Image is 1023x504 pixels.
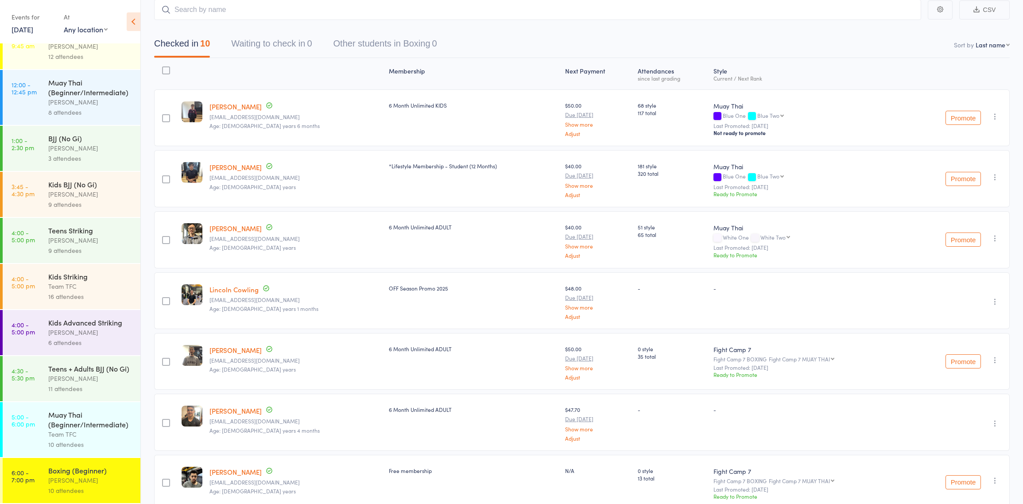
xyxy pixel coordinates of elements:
[389,223,558,231] div: 6 Month Unlimited ADULT
[389,162,558,170] div: *Lifestyle Membership - Student (12 Months)
[432,39,437,48] div: 0
[48,133,133,143] div: BJJ (No Gi)
[638,109,706,116] span: 117 total
[48,337,133,348] div: 6 attendees
[713,284,902,292] div: -
[209,236,382,242] small: Pingshuibing@hotmail.com
[48,153,133,163] div: 3 attendees
[209,183,296,190] span: Age: [DEMOGRAPHIC_DATA] years
[565,112,631,118] small: Due [DATE]
[48,364,133,373] div: Teens + Adults BJJ (No Gi)
[182,467,202,488] img: image1755761652.png
[638,162,706,170] span: 181 style
[565,172,631,178] small: Due [DATE]
[713,406,902,413] div: -
[12,183,35,197] time: 3:45 - 4:30 pm
[638,101,706,109] span: 68 style
[48,41,133,51] div: [PERSON_NAME]
[945,354,981,368] button: Promote
[209,479,382,485] small: Dillonniumata04@gmail.com
[48,225,133,235] div: Teens Striking
[182,345,202,366] img: image1736308713.png
[48,179,133,189] div: Kids BJJ (No Gi)
[713,364,902,371] small: Last Promoted: [DATE]
[209,122,320,129] span: Age: [DEMOGRAPHIC_DATA] years 6 months
[12,469,35,483] time: 6:00 - 7:00 pm
[3,458,140,503] a: 6:00 -7:00 pmBoxing (Beginner)[PERSON_NAME]10 attendees
[713,190,902,198] div: Ready to Promote
[3,264,140,309] a: 4:00 -5:00 pmKids StrikingTeam TFC16 attendees
[209,174,382,181] small: kushagrachawla.04@gmail.com
[713,112,902,120] div: Blue One
[209,285,259,294] a: Lincoln Cowling
[562,62,634,85] div: Next Payment
[565,182,631,188] a: Show more
[209,418,382,424] small: Jkplanb@me.com
[945,172,981,186] button: Promote
[638,345,706,353] span: 0 style
[307,39,312,48] div: 0
[565,252,631,258] a: Adjust
[12,413,35,427] time: 5:00 - 6:00 pm
[713,467,902,476] div: Fight Camp 7
[638,170,706,177] span: 320 total
[959,0,1010,19] button: CSV
[713,251,902,259] div: Ready to Promote
[565,304,631,310] a: Show more
[3,402,140,457] a: 5:00 -6:00 pmMuay Thai (Beginner/Intermediate)Team TFC10 attendees
[209,406,262,415] a: [PERSON_NAME]
[638,353,706,360] span: 35 total
[713,356,902,362] div: Fight Camp 7 BOXING
[3,218,140,263] a: 4:00 -5:00 pmTeens Striking[PERSON_NAME]9 attendees
[48,199,133,209] div: 9 attendees
[634,62,710,85] div: Atten­dances
[713,345,902,354] div: Fight Camp 7
[48,439,133,450] div: 10 attendees
[713,492,902,500] div: Ready to Promote
[182,284,202,305] img: image1757402918.png
[333,34,437,58] button: Other students in Boxing0
[713,129,902,136] div: Not ready to promote
[3,172,140,217] a: 3:45 -4:30 pmKids BJJ (No Gi)[PERSON_NAME]9 attendees
[565,374,631,380] a: Adjust
[638,467,706,474] span: 0 style
[12,321,35,335] time: 4:00 - 5:00 pm
[3,310,140,355] a: 4:00 -5:00 pmKids Advanced Striking[PERSON_NAME]6 attendees
[48,384,133,394] div: 11 attendees
[769,356,830,362] div: Fight Camp 7 MUAY THAI
[385,62,562,85] div: Membership
[48,51,133,62] div: 12 attendees
[713,101,902,110] div: Muay Thai
[713,184,902,190] small: Last Promoted: [DATE]
[389,345,558,353] div: 6 Month Unlimited ADULT
[638,406,706,413] div: -
[209,305,318,312] span: Age: [DEMOGRAPHIC_DATA] years 1 months
[209,102,262,111] a: [PERSON_NAME]
[945,475,981,489] button: Promote
[48,318,133,327] div: Kids Advanced Striking
[713,478,902,484] div: Fight Camp 7 BOXING
[12,367,35,381] time: 4:30 - 5:30 pm
[48,475,133,485] div: [PERSON_NAME]
[565,192,631,198] a: Adjust
[48,429,133,439] div: Team TFC
[710,62,906,85] div: Style
[48,410,133,429] div: Muay Thai (Beginner/Intermediate)
[389,284,558,292] div: OFF Season Promo 2025
[565,101,631,136] div: $50.00
[48,465,133,475] div: Boxing (Beginner)
[64,24,108,34] div: Any location
[48,327,133,337] div: [PERSON_NAME]
[12,275,35,289] time: 4:00 - 5:00 pm
[565,223,631,258] div: $40.00
[154,34,210,58] button: Checked in10
[713,244,902,251] small: Last Promoted: [DATE]
[565,416,631,422] small: Due [DATE]
[12,24,33,34] a: [DATE]
[713,75,902,81] div: Current / Next Rank
[48,245,133,256] div: 9 attendees
[12,10,55,24] div: Events for
[48,97,133,107] div: [PERSON_NAME]
[389,101,558,109] div: 6 Month Unlimited KIDS
[713,223,902,232] div: Muay Thai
